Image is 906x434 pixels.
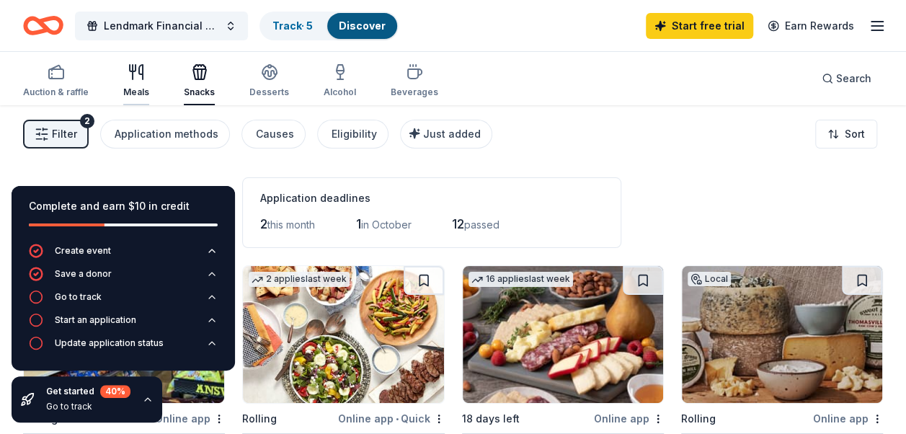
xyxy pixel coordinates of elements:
span: Filter [52,125,77,143]
button: Alcohol [324,58,356,105]
button: Go to track [29,290,218,313]
div: Online app [594,409,664,428]
button: Just added [400,120,492,149]
div: Application deadlines [260,190,603,207]
button: Start an application [29,313,218,336]
button: Snacks [184,58,215,105]
div: Start an application [55,314,136,326]
button: Auction & raffle [23,58,89,105]
button: Update application status [29,336,218,359]
button: Causes [241,120,306,149]
span: Sort [845,125,865,143]
div: Online app [813,409,883,428]
div: Get started [46,385,130,398]
span: Search [836,70,871,87]
span: passed [464,218,499,231]
span: 2 [260,216,267,231]
button: Save a donor [29,267,218,290]
div: Create event [55,245,111,257]
div: Auction & raffle [23,87,89,98]
div: 2 [80,114,94,128]
a: Track· 5 [272,19,313,32]
button: Lendmark Financial Services Food Request (on behalf of USO 501c3); [PERSON_NAME] [PERSON_NAME] Ai... [75,12,248,40]
div: Desserts [249,87,289,98]
div: Online app Quick [338,409,445,428]
button: Beverages [391,58,438,105]
img: Image for Sweet Grass Dairy [682,266,882,403]
div: Rolling [242,410,277,428]
div: 40 % [100,385,130,398]
button: Create event [29,244,218,267]
div: Go to track [55,291,102,303]
div: Beverages [391,87,438,98]
div: Causes [256,125,294,143]
div: Complete and earn $10 in credit [29,198,218,215]
span: • [396,413,399,425]
span: 1 [356,216,361,231]
button: Filter2 [23,120,89,149]
span: Lendmark Financial Services Food Request (on behalf of USO 501c3); [PERSON_NAME] [PERSON_NAME] Ai... [104,17,219,35]
a: Discover [339,19,386,32]
span: this month [267,218,315,231]
img: Image for Gourmet Gift Baskets [463,266,663,403]
button: Search [810,64,883,93]
div: 2 applies last week [249,272,350,287]
div: 18 days left [462,410,520,428]
a: Earn Rewards [759,13,863,39]
button: Application methods [100,120,230,149]
div: Meals [123,87,149,98]
div: Save a donor [55,268,112,280]
button: Track· 5Discover [259,12,399,40]
div: Snacks [184,87,215,98]
div: Eligibility [332,125,377,143]
div: Rolling [681,410,716,428]
div: Application methods [115,125,218,143]
div: Go to track [46,401,130,412]
button: Meals [123,58,149,105]
a: Home [23,9,63,43]
div: Alcohol [324,87,356,98]
span: in October [361,218,412,231]
span: 12 [452,216,464,231]
button: Sort [815,120,877,149]
button: Eligibility [317,120,388,149]
span: Just added [423,128,481,140]
div: 16 applies last week [468,272,573,287]
img: Image for Taziki's Mediterranean Cafe [243,266,443,403]
a: Start free trial [646,13,753,39]
div: Local [688,272,731,286]
div: Update application status [55,337,164,349]
button: Desserts [249,58,289,105]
